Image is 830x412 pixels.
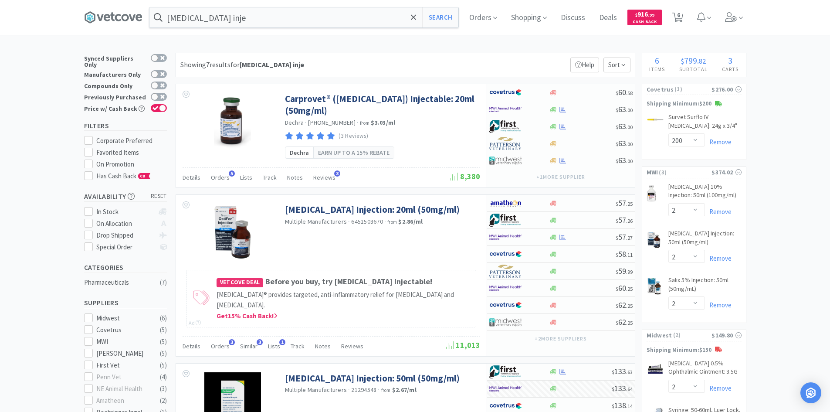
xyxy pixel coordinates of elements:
[616,215,633,225] span: 57
[668,359,742,380] a: [MEDICAL_DATA] 0.5% Ophthalmic Ointment: 3.5G
[398,218,423,225] strong: $2.86 / ml
[647,361,664,378] img: ce60e4e269494d678384ac263d3d7815_125466.jpeg
[669,15,687,23] a: 6
[451,171,480,181] span: 8,380
[616,198,633,208] span: 57
[305,119,307,126] span: ·
[711,167,741,177] div: $374.02
[626,107,633,113] span: . 00
[183,342,200,350] span: Details
[489,382,522,395] img: f6b2451649754179b5b4e0c70c3f7cb0_2.png
[616,266,633,276] span: 59
[84,277,155,288] div: Pharmaceuticals
[626,303,633,309] span: . 25
[160,325,167,335] div: ( 5 )
[672,56,715,65] div: .
[616,107,618,113] span: $
[160,384,167,394] div: ( 3 )
[626,386,633,392] span: . 64
[616,249,633,259] span: 58
[96,230,154,241] div: Drop Shipped
[616,87,633,97] span: 60
[217,278,264,287] span: Vetcove Deal
[612,369,614,375] span: $
[647,184,656,202] img: 7cf762d81d5e4d84ae0edd57cf603541_257680.png
[84,121,167,131] h5: Filters
[489,231,522,244] img: f6b2451649754179b5b4e0c70c3f7cb0_2.png
[616,104,633,114] span: 63
[96,372,150,382] div: Penn Vet
[626,320,633,326] span: . 25
[96,360,150,371] div: First Vet
[96,242,154,252] div: Special Order
[446,340,480,350] span: 11,013
[616,155,633,165] span: 63
[626,124,633,130] span: . 00
[681,57,684,65] span: $
[711,85,741,94] div: $276.00
[387,219,397,225] span: from
[96,218,154,229] div: On Allocation
[800,382,821,403] div: Open Intercom Messenger
[84,93,146,100] div: Previously Purchased
[647,167,658,177] span: MWI
[96,337,150,347] div: MWI
[612,383,633,393] span: 133
[96,136,167,146] div: Corporate Preferred
[570,58,599,72] p: Help
[285,218,347,225] a: Multiple Manufacturers
[360,120,369,126] span: from
[626,252,633,258] span: . 11
[647,278,662,295] img: aaf302e449df4b549ba1d616c0287879_16309.png
[285,204,460,215] a: [MEDICAL_DATA] Injection: 20ml (50mg/ml)
[489,316,522,329] img: 4dd14cff54a648ac9e977f0c5da9bc2e_5.png
[348,386,350,394] span: ·
[627,6,662,29] a: $916.99Cash Back
[285,93,478,117] a: Carprovet® ([MEDICAL_DATA]) Injectable: 20ml (50mg/ml)
[616,218,618,224] span: $
[285,386,347,394] a: Multiple Manufacturers
[84,54,146,68] div: Synced Suppliers Only
[489,154,522,167] img: 4dd14cff54a648ac9e977f0c5da9bc2e_5.png
[557,14,589,22] a: Discuss
[616,141,618,147] span: $
[149,7,458,27] input: Search by item, sku, manufacturer, ingredient, size...
[616,201,618,207] span: $
[668,183,742,203] a: [MEDICAL_DATA] 10% Injection: 50ml (100mg/ml)
[357,119,359,126] span: ·
[489,197,522,210] img: 3331a67d23dc422aa21b1ec98afbf632_11.png
[489,137,522,150] img: f5e969b455434c6296c6d81ef179fa71_3.png
[422,7,458,27] button: Search
[96,172,151,180] span: Has Cash Back
[240,174,252,181] span: Lists
[626,141,633,147] span: . 00
[705,138,732,146] a: Remove
[348,218,350,225] span: ·
[341,342,363,350] span: Reviews
[642,346,746,355] p: Shipping Minimum: $150
[668,113,742,133] a: Survet Surflo IV [MEDICAL_DATA]: 24g x 3/4"
[151,192,167,201] span: reset
[616,232,633,242] span: 57
[674,85,711,94] span: ( 1 )
[211,174,230,181] span: Orders
[489,214,522,227] img: 67d67680309e4a0bb49a5ff0391dcc42_6.png
[279,339,285,345] span: 1
[616,138,633,148] span: 63
[616,320,618,326] span: $
[658,168,711,177] span: ( 3 )
[616,235,618,241] span: $
[290,148,309,157] span: Dechra
[705,208,732,216] a: Remove
[616,90,618,96] span: $
[96,325,150,335] div: Covetrus
[635,12,637,18] span: $
[96,207,154,217] div: In Stock
[285,146,394,159] a: DechraEarn up to a 15% rebate
[626,90,633,96] span: . 58
[647,330,672,340] span: Midwest
[626,403,633,409] span: . 14
[96,313,150,323] div: Midwest
[339,132,368,141] p: (3 Reviews)
[647,117,664,122] img: 888e3464253e43e49ceebcc186e21d21_22265.png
